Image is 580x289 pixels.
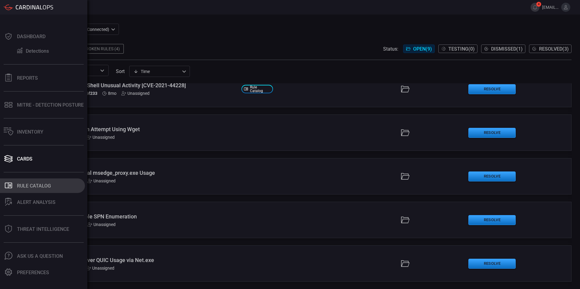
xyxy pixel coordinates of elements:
[17,199,56,205] div: ALERT ANALYSIS
[403,45,435,53] button: Open(9)
[17,129,43,135] div: Inventory
[468,171,516,181] button: Resolve
[86,266,114,271] div: Unassigned
[45,257,237,263] div: Windows - SMB over QUIC Usage via Net.exe
[17,253,63,259] div: Ask Us A Question
[80,91,97,96] h5: ID: 6f233
[87,222,116,227] div: Unassigned
[383,46,398,52] span: Status:
[108,91,116,96] span: Feb 05, 2025 10:40 PM
[491,46,523,52] span: Dismissed ( 1 )
[536,2,541,7] span: 4
[17,75,38,81] div: Reports
[17,34,46,39] div: Dashboard
[413,46,432,52] span: Open ( 9 )
[79,44,124,54] div: Broken Rules (4)
[121,91,150,96] div: Unassigned
[481,45,525,53] button: Dismissed(1)
[17,270,49,275] div: Preferences
[542,5,559,10] span: [EMAIL_ADDRESS][DOMAIN_NAME]
[45,213,237,220] div: Windows - Possible SPN Enumeration
[17,226,69,232] div: Threat Intelligence
[133,68,180,75] div: Time
[531,3,540,12] button: 4
[26,48,49,54] div: Detections
[98,66,106,75] button: Open
[468,259,516,269] button: Resolve
[116,68,125,74] label: sort
[45,126,237,132] div: Linux - Exfiltration Attempt Using Wget
[45,82,237,88] div: Cisco ASA - Log4Shell Unusual Activity [CVE-2021-44228]
[87,178,116,183] div: Unassigned
[468,215,516,225] button: Resolve
[529,45,572,53] button: Resolved(3)
[468,84,516,94] button: Resolve
[250,85,271,93] span: Rule Catalog
[86,135,115,140] div: Unassigned
[438,45,477,53] button: Testing(0)
[45,170,237,176] div: Windows - Unusual msedge_proxy.exe Usage
[17,183,51,189] div: Rule Catalog
[17,156,32,162] div: Cards
[539,46,569,52] span: Resolved ( 3 )
[17,102,84,108] div: MITRE - Detection Posture
[468,128,516,138] button: Resolve
[448,46,475,52] span: Testing ( 0 )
